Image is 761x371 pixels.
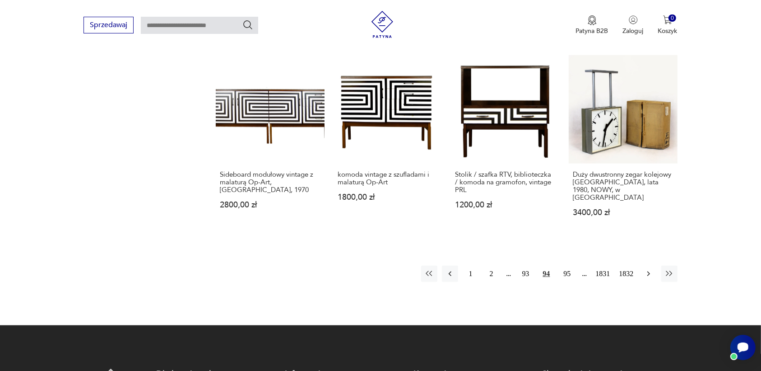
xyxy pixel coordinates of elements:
iframe: Smartsupp widget button [730,335,756,360]
h3: Sideboard modułowy vintage z malaturą Op-Art, [GEOGRAPHIC_DATA], 1970 [220,171,320,194]
h3: Duży dwustronny zegar kolejowy [GEOGRAPHIC_DATA], lata 1980, NOWY, w [GEOGRAPHIC_DATA] [573,171,673,202]
a: Duży dwustronny zegar kolejowy Pragotron, lata 1980, NOWY, w pudełkuDuży dwustronny zegar kolejow... [569,55,677,235]
button: 1832 [617,266,636,282]
button: Patyna B2B [576,15,608,35]
a: Sprzedawaj [84,23,134,29]
button: 93 [518,266,534,282]
div: 0 [668,14,676,22]
button: Szukaj [242,19,253,30]
p: 1800,00 zł [338,193,438,201]
button: 2 [483,266,500,282]
a: Ikona medaluPatyna B2B [576,15,608,35]
button: 1 [463,266,479,282]
p: Koszyk [658,27,677,35]
img: Ikonka użytkownika [629,15,638,24]
p: 2800,00 zł [220,201,320,209]
p: 3400,00 zł [573,209,673,216]
p: Patyna B2B [576,27,608,35]
img: Patyna - sklep z meblami i dekoracjami vintage [369,11,396,38]
h3: komoda vintage z szufladami i malaturą Op-Art [338,171,438,186]
a: Sideboard modułowy vintage z malaturą Op-Art, Polska, 1970Sideboard modułowy vintage z malaturą O... [216,55,325,235]
a: Stolik / szafka RTV, biblioteczka / komoda na gramofon, vintage PRLStolik / szafka RTV, bibliotec... [451,55,560,235]
button: Zaloguj [623,15,644,35]
button: 95 [559,266,575,282]
p: 1200,00 zł [455,201,556,209]
a: komoda vintage z szufladami i malaturą Op-Artkomoda vintage z szufladami i malaturą Op-Art1800,00 zł [334,55,442,235]
h3: Stolik / szafka RTV, biblioteczka / komoda na gramofon, vintage PRL [455,171,556,194]
img: Ikona medalu [588,15,597,25]
p: Zaloguj [623,27,644,35]
button: 94 [538,266,555,282]
button: 1831 [594,266,613,282]
img: Ikona koszyka [663,15,672,24]
button: Sprzedawaj [84,17,134,33]
button: 0Koszyk [658,15,677,35]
